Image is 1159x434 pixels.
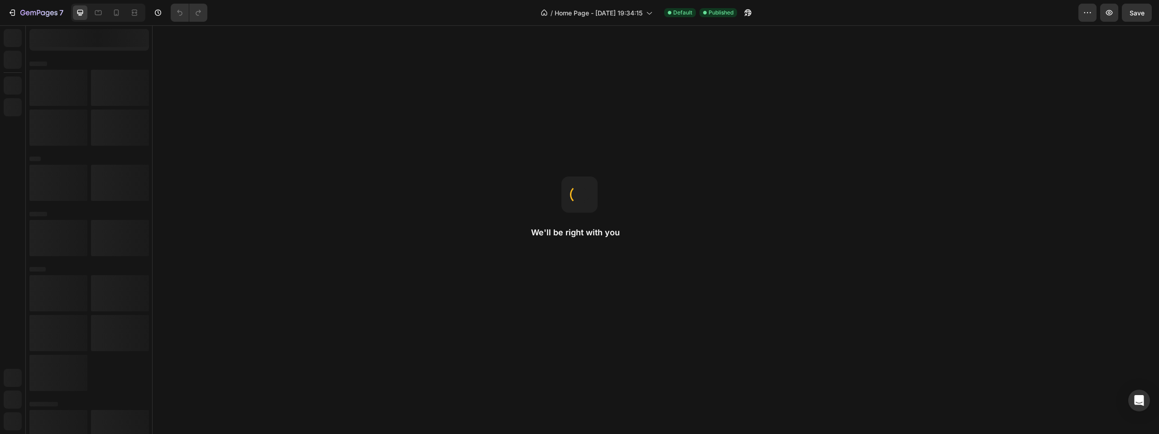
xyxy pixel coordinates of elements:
h2: We'll be right with you [531,227,628,238]
span: Save [1130,9,1145,17]
div: Open Intercom Messenger [1128,390,1150,411]
p: 7 [59,7,63,18]
button: Save [1122,4,1152,22]
span: Published [709,9,733,17]
span: Home Page - [DATE] 19:34:15 [555,8,642,18]
div: Undo/Redo [171,4,207,22]
span: Default [673,9,692,17]
button: 7 [4,4,67,22]
span: / [551,8,553,18]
